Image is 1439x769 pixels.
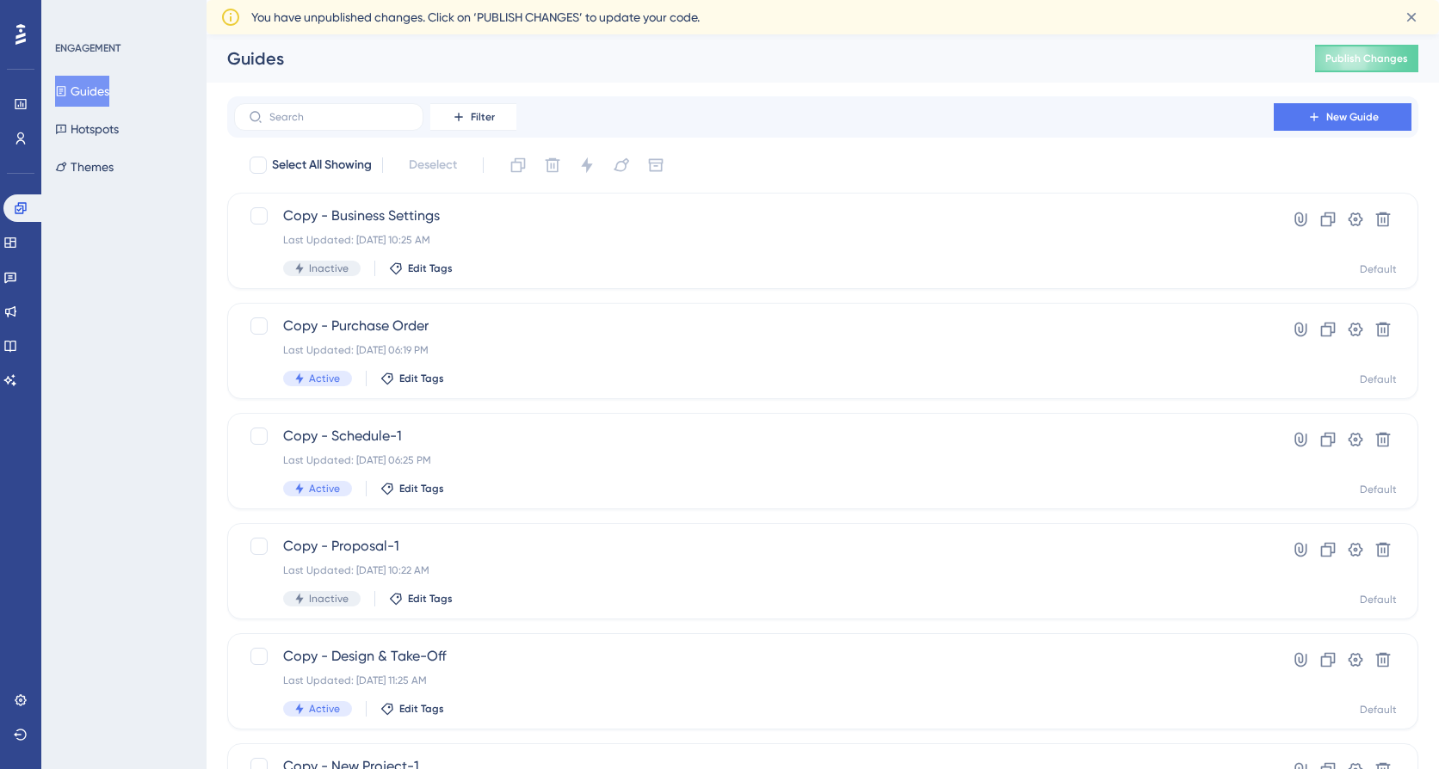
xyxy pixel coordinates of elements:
[409,155,457,175] span: Deselect
[408,261,453,275] span: Edit Tags
[283,426,1225,446] span: Copy - Schedule-1
[380,372,444,385] button: Edit Tags
[1360,593,1397,606] div: Default
[283,206,1225,226] span: Copy - Business Settings
[430,103,516,131] button: Filter
[309,482,340,495] span: Active
[283,316,1225,336] span: Copy - Purchase Order
[283,453,1225,467] div: Last Updated: [DATE] 06:25 PM
[1326,110,1379,124] span: New Guide
[283,646,1225,667] span: Copy - Design & Take-Off
[380,702,444,716] button: Edit Tags
[283,563,1225,577] div: Last Updated: [DATE] 10:22 AM
[309,261,349,275] span: Inactive
[227,46,1272,71] div: Guides
[283,343,1225,357] div: Last Updated: [DATE] 06:19 PM
[309,702,340,716] span: Active
[251,7,700,28] span: You have unpublished changes. Click on ‘PUBLISH CHANGES’ to update your code.
[471,110,495,124] span: Filter
[408,592,453,606] span: Edit Tags
[1360,703,1397,717] div: Default
[393,150,472,181] button: Deselect
[389,592,453,606] button: Edit Tags
[55,76,109,107] button: Guides
[283,233,1225,247] div: Last Updated: [DATE] 10:25 AM
[1315,45,1418,72] button: Publish Changes
[389,261,453,275] button: Edit Tags
[269,111,409,123] input: Search
[283,674,1225,687] div: Last Updated: [DATE] 11:25 AM
[1274,103,1411,131] button: New Guide
[55,41,120,55] div: ENGAGEMENT
[1360,483,1397,496] div: Default
[380,482,444,495] button: Edit Tags
[399,482,444,495] span: Edit Tags
[399,702,444,716] span: Edit Tags
[309,592,349,606] span: Inactive
[1360,262,1397,276] div: Default
[272,155,372,175] span: Select All Showing
[309,372,340,385] span: Active
[1360,372,1397,386] div: Default
[55,151,114,182] button: Themes
[55,114,119,145] button: Hotspots
[399,372,444,385] span: Edit Tags
[283,536,1225,557] span: Copy - Proposal-1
